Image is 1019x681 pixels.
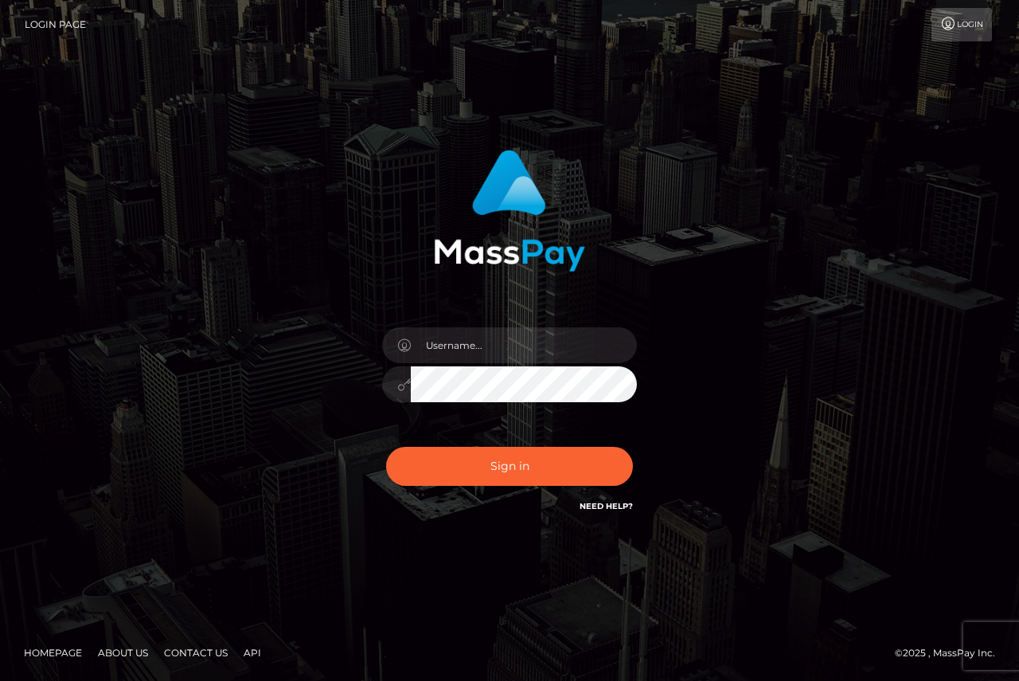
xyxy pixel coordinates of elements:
div: © 2025 , MassPay Inc. [895,644,1007,662]
img: MassPay Login [434,150,585,272]
a: Login Page [25,8,86,41]
button: Sign in [386,447,633,486]
a: Need Help? [580,501,633,511]
input: Username... [411,327,637,363]
a: API [237,640,267,665]
a: Contact Us [158,640,234,665]
a: Homepage [18,640,88,665]
a: Login [931,8,992,41]
a: About Us [92,640,154,665]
